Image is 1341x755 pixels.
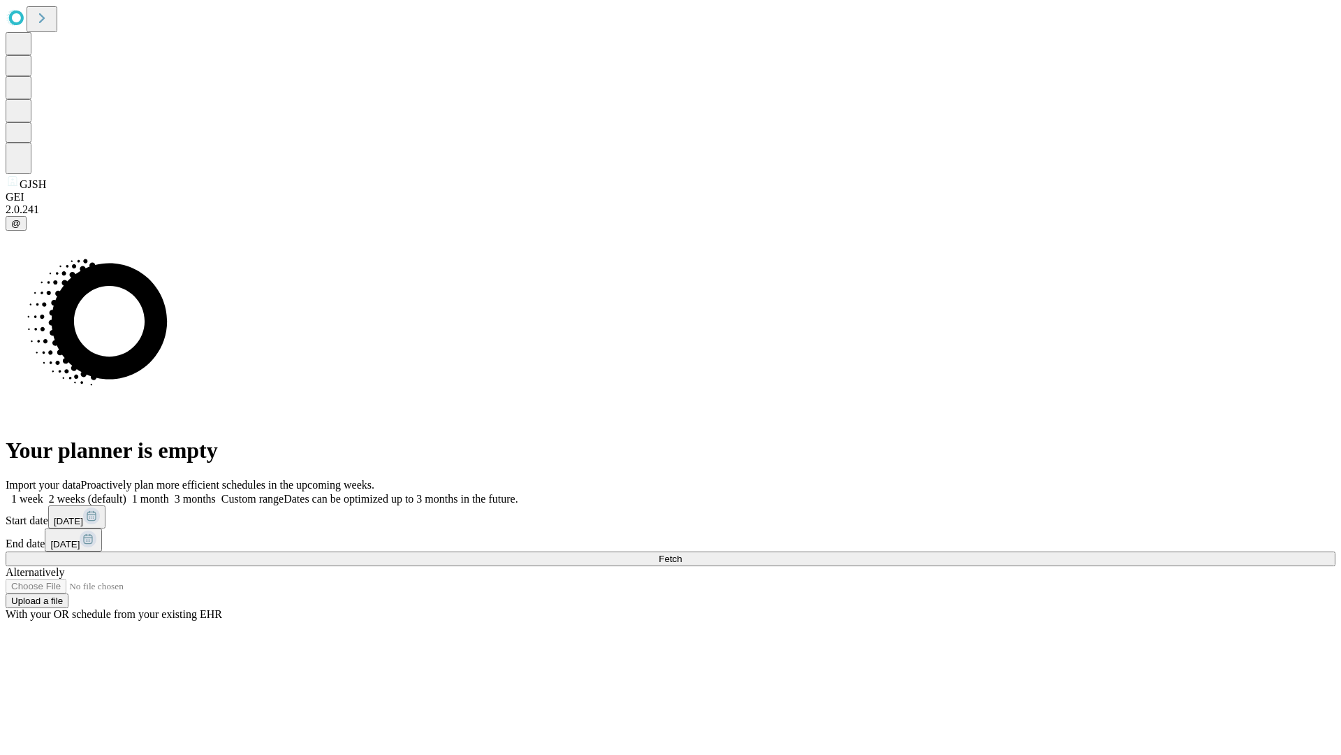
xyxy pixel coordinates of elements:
button: [DATE] [45,528,102,552]
span: 1 week [11,493,43,505]
h1: Your planner is empty [6,438,1335,463]
span: Proactively plan more efficient schedules in the upcoming weeks. [81,479,374,491]
span: @ [11,218,21,229]
div: Start date [6,505,1335,528]
span: Alternatively [6,566,64,578]
span: GJSH [20,178,46,190]
span: Custom range [221,493,284,505]
div: 2.0.241 [6,203,1335,216]
span: 1 month [132,493,169,505]
div: GEI [6,191,1335,203]
button: [DATE] [48,505,105,528]
span: Import your data [6,479,81,491]
span: [DATE] [50,539,80,549]
span: Dates can be optimized up to 3 months in the future. [284,493,518,505]
button: @ [6,216,27,231]
span: [DATE] [54,516,83,526]
span: With your OR schedule from your existing EHR [6,608,222,620]
button: Fetch [6,552,1335,566]
button: Upload a file [6,594,68,608]
div: End date [6,528,1335,552]
span: 3 months [175,493,216,505]
span: Fetch [659,554,682,564]
span: 2 weeks (default) [49,493,126,505]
